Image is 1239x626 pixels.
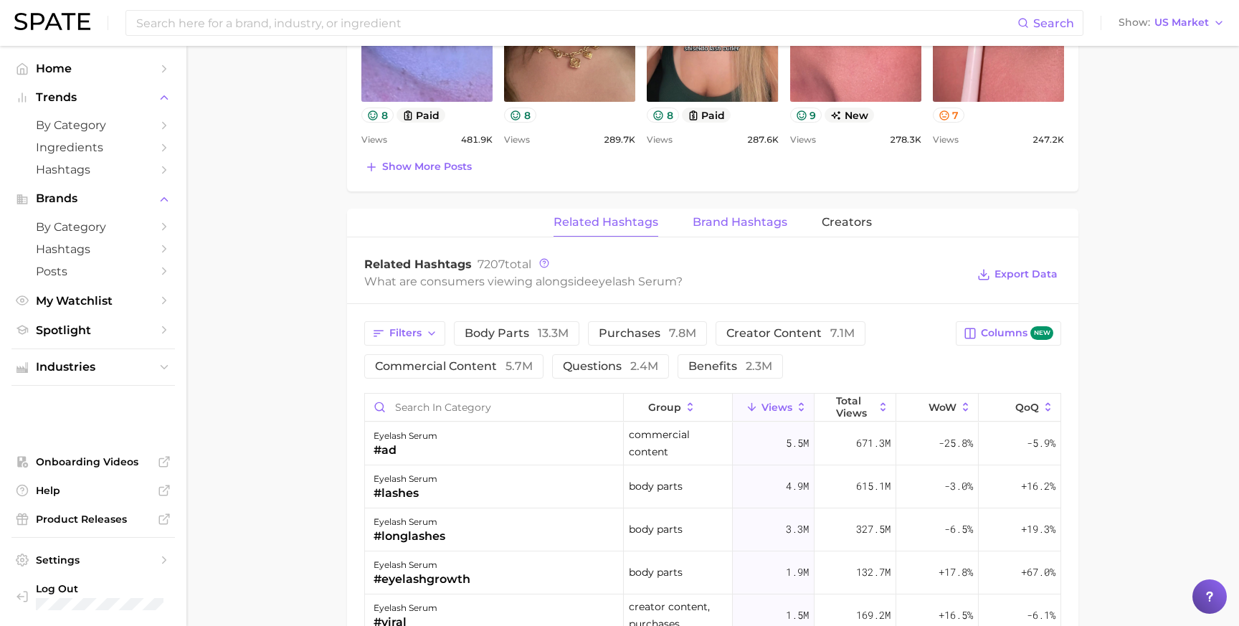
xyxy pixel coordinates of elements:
[647,131,673,148] span: Views
[375,361,533,372] span: commercial content
[1154,19,1209,27] span: US Market
[939,435,973,452] span: -25.8%
[36,91,151,104] span: Trends
[14,13,90,30] img: SPATE
[365,508,1060,551] button: eyelash serum#longlashesbody parts3.3m327.5m-6.5%+19.3%
[36,163,151,176] span: Hashtags
[786,521,809,538] span: 3.3m
[1027,435,1055,452] span: -5.9%
[747,131,779,148] span: 287.6k
[1119,19,1150,27] span: Show
[554,216,658,229] span: Related Hashtags
[478,257,531,271] span: total
[929,402,956,413] span: WoW
[1033,16,1074,30] span: Search
[36,455,151,468] span: Onboarding Videos
[11,87,175,108] button: Trends
[11,136,175,158] a: Ingredients
[374,556,470,574] div: eyelash serum
[1027,607,1055,624] span: -6.1%
[11,508,175,530] a: Product Releases
[726,328,855,339] span: creator content
[36,554,151,566] span: Settings
[364,321,445,346] button: Filters
[364,257,472,271] span: Related Hashtags
[36,141,151,154] span: Ingredients
[36,62,151,75] span: Home
[397,108,446,123] button: paid
[504,131,530,148] span: Views
[890,131,921,148] span: 278.3k
[669,326,696,340] span: 7.8m
[361,131,387,148] span: Views
[786,607,809,624] span: 1.5m
[629,426,727,460] span: commercial content
[374,599,437,617] div: eyelash serum
[36,242,151,256] span: Hashtags
[933,131,959,148] span: Views
[939,607,973,624] span: +16.5%
[592,275,676,288] span: eyelash serum
[374,427,437,445] div: eyelash serum
[786,478,809,495] span: 4.9m
[461,131,493,148] span: 481.9k
[11,319,175,341] a: Spotlight
[36,118,151,132] span: by Category
[374,571,470,588] div: #eyelashgrowth
[11,480,175,501] a: Help
[836,395,874,418] span: Total Views
[682,108,731,123] button: paid
[11,114,175,136] a: by Category
[629,564,683,581] span: body parts
[504,108,536,123] button: 8
[974,265,1061,285] button: Export Data
[856,521,891,538] span: 327.5m
[11,57,175,80] a: Home
[36,513,151,526] span: Product Releases
[981,326,1053,340] span: Columns
[374,470,437,488] div: eyelash serum
[1030,326,1053,340] span: new
[630,359,658,373] span: 2.4m
[856,607,891,624] span: 169.2m
[11,290,175,312] a: My Watchlist
[505,359,533,373] span: 5.7m
[1015,402,1039,413] span: QoQ
[365,422,1060,465] button: eyelash serum#adcommercial content5.5m671.3m-25.8%-5.9%
[746,359,772,373] span: 2.3m
[365,465,1060,508] button: eyelash serum#lashesbody parts4.9m615.1m-3.0%+16.2%
[382,161,472,173] span: Show more posts
[933,108,965,123] button: 7
[36,484,151,497] span: Help
[647,108,679,123] button: 8
[688,361,772,372] span: benefits
[629,478,683,495] span: body parts
[11,356,175,378] button: Industries
[629,521,683,538] span: body parts
[36,361,151,374] span: Industries
[624,394,733,422] button: group
[599,328,696,339] span: purchases
[361,157,475,177] button: Show more posts
[465,328,569,339] span: body parts
[856,564,891,581] span: 132.7m
[478,257,505,271] span: 7207
[11,451,175,473] a: Onboarding Videos
[944,521,973,538] span: -6.5%
[11,188,175,209] button: Brands
[11,549,175,571] a: Settings
[364,272,967,291] div: What are consumers viewing alongside ?
[856,435,891,452] span: 671.3m
[896,394,978,422] button: WoW
[36,582,176,595] span: Log Out
[939,564,973,581] span: +17.8%
[11,260,175,283] a: Posts
[374,513,445,531] div: eyelash serum
[36,192,151,205] span: Brands
[374,528,445,545] div: #longlashes
[36,220,151,234] span: by Category
[979,394,1060,422] button: QoQ
[994,268,1058,280] span: Export Data
[1021,564,1055,581] span: +67.0%
[1021,521,1055,538] span: +19.3%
